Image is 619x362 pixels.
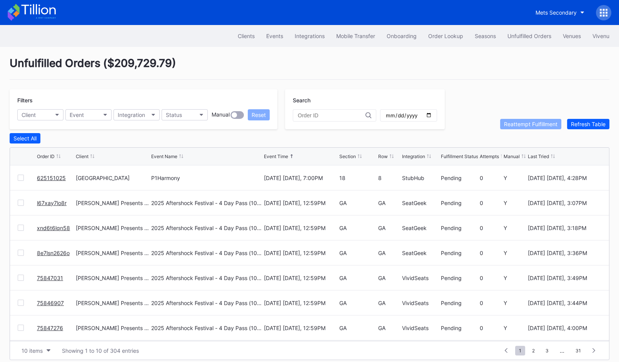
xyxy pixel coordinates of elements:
[402,200,439,206] div: SeatGeek
[528,346,539,355] span: 2
[151,153,177,159] div: Event Name
[339,275,376,281] div: GA
[557,29,587,43] button: Venues
[37,275,63,281] a: 75847031
[475,33,496,39] div: Seasons
[480,325,502,331] div: 0
[528,325,601,331] div: [DATE] [DATE], 4:00PM
[469,29,502,43] button: Seasons
[37,250,70,256] a: 8e7lsn2626o
[504,275,526,281] div: Y
[264,225,337,231] div: [DATE] [DATE], 12:59PM
[441,200,478,206] div: Pending
[264,325,337,331] div: [DATE] [DATE], 12:59PM
[339,250,376,256] div: GA
[37,325,63,331] a: 75847276
[151,275,262,281] div: 2025 Aftershock Festival - 4 Day Pass (10/2 - 10/5) (Blink 182, Deftones, Korn, Bring Me The Hori...
[151,225,262,231] div: 2025 Aftershock Festival - 4 Day Pass (10/2 - 10/5) (Blink 182, Deftones, Korn, Bring Me The Hori...
[339,175,376,181] div: 18
[378,225,400,231] div: GA
[500,119,561,129] button: Reattempt Fulfillment
[441,225,478,231] div: Pending
[378,325,400,331] div: GA
[295,33,325,39] div: Integrations
[339,300,376,306] div: GA
[18,345,54,356] button: 10 items
[378,250,400,256] div: GA
[266,33,283,39] div: Events
[166,112,182,118] div: Status
[151,200,262,206] div: 2025 Aftershock Festival - 4 Day Pass (10/2 - 10/5) (Blink 182, Deftones, Korn, Bring Me The Hori...
[339,153,356,159] div: Section
[402,325,439,331] div: VividSeats
[264,275,337,281] div: [DATE] [DATE], 12:59PM
[151,175,180,181] div: P1Harmony
[480,225,502,231] div: 0
[504,200,526,206] div: Y
[592,33,609,39] div: Vivenu
[480,153,499,159] div: Attempts
[428,33,463,39] div: Order Lookup
[528,200,601,206] div: [DATE] [DATE], 3:07PM
[336,33,375,39] div: Mobile Transfer
[76,153,88,159] div: Client
[378,275,400,281] div: GA
[17,97,270,103] div: Filters
[378,300,400,306] div: GA
[504,153,520,159] div: Manual
[441,153,478,159] div: Fulfillment Status
[378,175,400,181] div: 8
[441,275,478,281] div: Pending
[554,347,570,354] div: ...
[151,325,262,331] div: 2025 Aftershock Festival - 4 Day Pass (10/2 - 10/5) (Blink 182, Deftones, Korn, Bring Me The Hori...
[65,109,112,120] button: Event
[13,135,37,142] div: Select All
[260,29,289,43] a: Events
[528,250,601,256] div: [DATE] [DATE], 3:36PM
[264,153,288,159] div: Event Time
[528,175,601,181] div: [DATE] [DATE], 4:28PM
[528,300,601,306] div: [DATE] [DATE], 3:44PM
[402,225,439,231] div: SeatGeek
[293,97,437,103] div: Search
[151,250,262,256] div: 2025 Aftershock Festival - 4 Day Pass (10/2 - 10/5) (Blink 182, Deftones, Korn, Bring Me The Hori...
[381,29,422,43] button: Onboarding
[378,200,400,206] div: GA
[504,325,526,331] div: Y
[542,346,552,355] span: 3
[76,275,149,281] div: [PERSON_NAME] Presents Secondary
[76,300,149,306] div: [PERSON_NAME] Presents Secondary
[441,250,478,256] div: Pending
[504,175,526,181] div: Y
[118,112,145,118] div: Integration
[10,57,609,80] div: Unfulfilled Orders ( $209,729.79 )
[17,109,63,120] button: Client
[563,33,581,39] div: Venues
[402,153,425,159] div: Integration
[441,325,478,331] div: Pending
[567,119,609,129] button: Refresh Table
[151,300,262,306] div: 2025 Aftershock Festival - 4 Day Pass (10/2 - 10/5) (Blink 182, Deftones, Korn, Bring Me The Hori...
[587,29,615,43] button: Vivenu
[289,29,330,43] button: Integrations
[22,112,36,118] div: Client
[76,225,149,231] div: [PERSON_NAME] Presents Secondary
[402,275,439,281] div: VividSeats
[238,33,255,39] div: Clients
[339,200,376,206] div: GA
[76,200,149,206] div: [PERSON_NAME] Presents Secondary
[480,175,502,181] div: 0
[330,29,381,43] button: Mobile Transfer
[528,275,601,281] div: [DATE] [DATE], 3:49PM
[252,112,266,118] div: Reset
[387,33,417,39] div: Onboarding
[480,275,502,281] div: 0
[502,29,557,43] button: Unfulfilled Orders
[507,33,551,39] div: Unfulfilled Orders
